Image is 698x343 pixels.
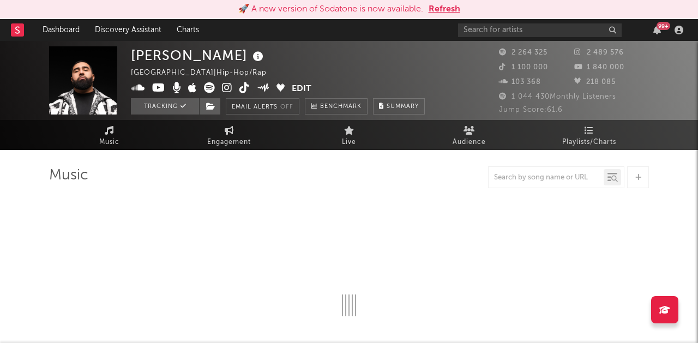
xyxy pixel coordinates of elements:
a: Playlists/Charts [529,120,649,150]
a: Benchmark [305,98,368,115]
a: Charts [169,19,207,41]
a: Engagement [169,120,289,150]
span: 1 840 000 [574,64,624,71]
em: Off [280,104,293,110]
span: 103 368 [499,79,541,86]
span: 2 264 325 [499,49,547,56]
input: Search by song name or URL [489,173,604,182]
button: 99+ [653,26,661,34]
button: Edit [292,82,311,96]
span: 1 044 430 Monthly Listeners [499,93,616,100]
span: Playlists/Charts [562,136,616,149]
a: Dashboard [35,19,87,41]
span: Live [342,136,356,149]
span: Audience [453,136,486,149]
button: Refresh [429,3,460,16]
span: 2 489 576 [574,49,624,56]
a: Audience [409,120,529,150]
a: Live [289,120,409,150]
span: 218 085 [574,79,616,86]
input: Search for artists [458,23,622,37]
div: [GEOGRAPHIC_DATA] | Hip-Hop/Rap [131,67,279,80]
span: Jump Score: 61.6 [499,106,563,113]
div: 99 + [657,22,670,30]
span: Engagement [207,136,251,149]
div: 🚀 A new version of Sodatone is now available. [238,3,423,16]
a: Discovery Assistant [87,19,169,41]
span: 1 100 000 [499,64,548,71]
a: Music [49,120,169,150]
button: Email AlertsOff [226,98,299,115]
button: Tracking [131,98,199,115]
button: Summary [373,98,425,115]
span: Summary [387,104,419,110]
span: Benchmark [320,100,362,113]
span: Music [99,136,119,149]
div: [PERSON_NAME] [131,46,266,64]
